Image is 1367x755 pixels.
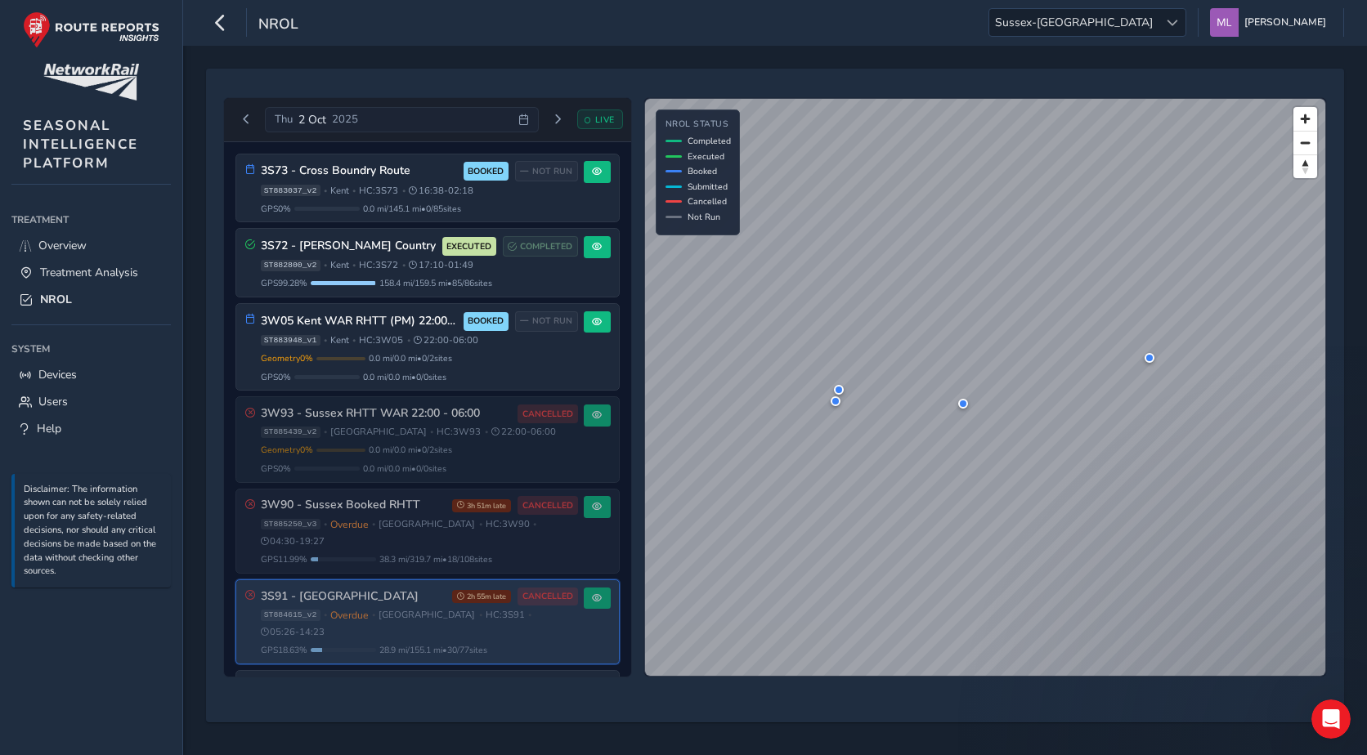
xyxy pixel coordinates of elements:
span: • [352,186,356,195]
span: NOT RUN [532,165,572,178]
h3: 3S91 - [GEOGRAPHIC_DATA] [261,590,447,604]
span: GPS 18.63 % [261,644,307,656]
iframe: Intercom live chat [1311,699,1351,739]
button: Zoom out [1293,131,1317,154]
span: 0.0 mi / 0.0 mi • 0 / 0 sites [363,462,446,475]
span: Submitted [688,181,728,193]
span: 0.0 mi / 0.0 mi • 0 / 2 sites [369,352,452,364]
span: HC: 3S73 [359,185,398,197]
span: • [324,520,327,529]
span: Overview [38,238,87,253]
span: • [430,427,433,436]
span: Users [38,394,68,409]
span: Kent [330,185,349,197]
h3: 3W90 - Sussex Booked RHTT [261,498,447,512]
a: Users [11,388,171,415]
h4: NROL Status [666,119,731,130]
span: HC: 3W93 [437,426,481,438]
span: GPS 0 % [261,203,291,215]
span: CANCELLED [522,590,573,603]
span: Overdue [330,518,369,531]
h3: 3W05 Kent WAR RHTT (PM) 22:00 - 06:00 [261,315,458,328]
span: 2 Oct [298,112,326,127]
span: 0.0 mi / 145.1 mi • 0 / 85 sites [363,203,461,215]
span: ST885439_v2 [261,427,320,438]
span: BOOKED [468,165,504,178]
button: [PERSON_NAME] [1210,8,1332,37]
span: • [372,520,375,529]
span: Completed [688,135,731,147]
h3: 3S73 - Cross Boundry Route [261,164,458,178]
h3: 3S72 - [PERSON_NAME] Country [261,239,437,253]
span: CANCELLED [522,499,573,512]
span: 2025 [332,112,358,127]
span: • [402,186,406,195]
button: Reset bearing to north [1293,154,1317,178]
span: COMPLETED [520,240,572,253]
span: ST883948_v1 [261,335,320,346]
span: • [402,261,406,270]
span: Not Run [688,211,720,223]
span: [GEOGRAPHIC_DATA] [330,426,427,438]
span: ST882800_v2 [261,260,320,271]
span: BOOKED [468,315,504,328]
button: Previous day [233,109,260,130]
span: • [352,261,356,270]
span: NROL [40,292,72,307]
span: • [372,610,375,619]
span: 38.3 mi / 319.7 mi • 18 / 108 sites [379,553,492,565]
img: customer logo [43,64,139,101]
span: ST885250_v3 [261,519,320,530]
span: GPS 0 % [261,462,291,475]
a: Devices [11,361,171,388]
a: Help [11,415,171,442]
img: rr logo [23,11,159,48]
span: 158.4 mi / 159.5 mi • 85 / 86 sites [379,277,492,289]
span: Geometry 0 % [261,352,313,364]
span: ST883037_v2 [261,185,320,196]
span: CANCELLED [522,408,573,421]
span: Help [37,421,61,436]
span: Overdue [330,609,369,622]
canvas: Map [645,99,1325,676]
span: HC: 3S72 [359,259,398,271]
span: Booked [688,165,717,177]
span: 28.9 mi / 155.1 mi • 30 / 77 sites [379,644,487,656]
span: [GEOGRAPHIC_DATA] [379,609,475,621]
span: • [485,427,488,436]
span: [PERSON_NAME] [1244,8,1326,37]
span: • [324,186,327,195]
span: • [324,427,327,436]
span: • [407,336,410,345]
span: HC: 3W05 [359,334,403,346]
span: 16:38 - 02:18 [409,185,473,197]
span: NROL [258,14,298,37]
div: Treatment [11,208,171,232]
button: Zoom in [1293,107,1317,131]
span: Geometry 0 % [261,444,313,456]
span: • [479,610,482,619]
span: Treatment Analysis [40,265,138,280]
span: • [533,520,536,529]
img: diamond-layout [1210,8,1239,37]
span: HC: 3W90 [486,518,530,530]
span: Sussex-[GEOGRAPHIC_DATA] [989,9,1159,36]
span: GPS 99.28 % [261,277,307,289]
span: 2h 55m late [452,590,511,603]
span: • [324,261,327,270]
h3: 3W93 - Sussex RHTT WAR 22:00 - 06:00 [261,407,513,421]
p: Disclaimer: The information shown can not be solely relied upon for any safety-related decisions,... [24,483,163,579]
button: Next day [545,109,571,130]
span: Cancelled [688,195,727,208]
span: • [324,610,327,619]
span: • [324,336,327,345]
span: • [352,336,356,345]
span: GPS 0 % [261,371,291,383]
span: GPS 11.99 % [261,553,307,565]
a: Treatment Analysis [11,259,171,286]
span: 0.0 mi / 0.0 mi • 0 / 0 sites [363,371,446,383]
span: [GEOGRAPHIC_DATA] [379,518,475,530]
span: EXECUTED [446,240,491,253]
span: NOT RUN [532,315,572,328]
span: • [528,610,531,619]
